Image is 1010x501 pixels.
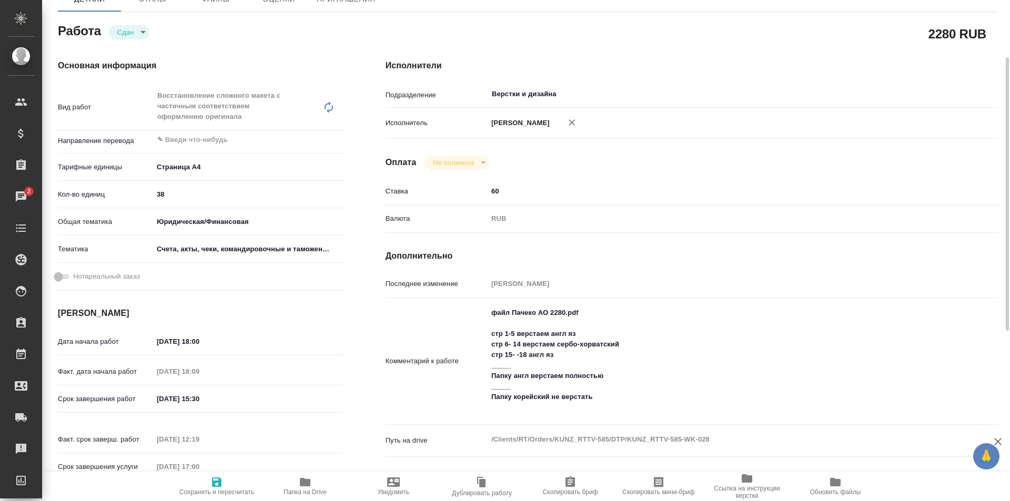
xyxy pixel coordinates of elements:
[153,459,245,474] input: Пустое поле
[386,90,488,100] p: Подразделение
[179,488,254,496] span: Сохранить и пересчитать
[386,186,488,197] p: Ставка
[58,434,153,445] p: Факт. срок заверш. работ
[153,432,245,447] input: Пустое поле
[488,304,947,416] textarea: файл Пачеко АО 2280.pdf стр 1-5 верстаем англ яз стр 6- 14 верстаем сербо-хорватский стр 15- -18 ...
[488,210,947,228] div: RUB
[488,431,947,448] textarea: /Clients/RT/Orders/KUNZ_RTTV-585/DTP/KUNZ_RTTV-585-WK-028
[488,276,947,291] input: Пустое поле
[58,336,153,347] p: Дата начала работ
[58,462,153,472] p: Срок завершения услуги
[109,25,149,39] div: Сдан
[173,472,261,501] button: Сохранить и пересчитать
[153,364,245,379] input: Пустое поле
[425,156,489,170] div: Сдан
[973,443,999,469] button: 🙏
[58,244,153,254] p: Тематика
[791,472,880,501] button: Обновить файлы
[438,472,526,501] button: Дублировать работу
[430,158,477,167] button: Не оплачена
[386,356,488,366] p: Комментарий к работе
[349,472,438,501] button: Уведомить
[58,162,153,172] p: Тарифные единицы
[153,240,344,258] div: Счета, акты, чеки, командировочные и таможенные документы
[560,111,583,134] button: Удалить исполнителя
[58,136,153,146] p: Направление перевода
[622,488,694,496] span: Скопировать мини-бриф
[542,488,598,496] span: Скопировать бриф
[58,366,153,377] p: Факт. дата начала работ
[58,21,101,39] h2: Работа
[58,189,153,200] p: Кол-во единиц
[386,59,998,72] h4: Исполнители
[153,213,344,231] div: Юридическая/Финансовая
[58,307,344,320] h4: [PERSON_NAME]
[810,488,861,496] span: Обновить файлы
[284,488,327,496] span: Папка на Drive
[153,187,344,202] input: ✎ Введи что-нибудь
[386,279,488,289] p: Последнее изменение
[386,213,488,224] p: Валюта
[378,488,409,496] span: Уведомить
[156,134,305,146] input: ✎ Введи что-нибудь
[386,156,417,169] h4: Оплата
[114,28,137,37] button: Сдан
[614,472,703,501] button: Скопировать мини-бриф
[58,394,153,404] p: Срок завершения работ
[58,102,153,113] p: Вид работ
[3,183,39,210] a: 2
[73,271,140,282] span: Нотариальный заказ
[153,391,245,406] input: ✎ Введи что-нибудь
[386,118,488,128] p: Исполнитель
[452,489,512,497] span: Дублировать работу
[338,139,340,141] button: Open
[709,485,785,499] span: Ссылка на инструкции верстки
[153,158,344,176] div: Страница А4
[58,59,344,72] h4: Основная информация
[21,186,37,197] span: 2
[526,472,614,501] button: Скопировать бриф
[942,93,944,95] button: Open
[928,25,986,43] h2: 2280 RUB
[58,217,153,227] p: Общая тематика
[153,334,245,349] input: ✎ Введи что-нибудь
[488,183,947,199] input: ✎ Введи что-нибудь
[488,118,550,128] p: [PERSON_NAME]
[703,472,791,501] button: Ссылка на инструкции верстки
[386,435,488,446] p: Путь на drive
[386,250,998,262] h4: Дополнительно
[977,445,995,467] span: 🙏
[261,472,349,501] button: Папка на Drive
